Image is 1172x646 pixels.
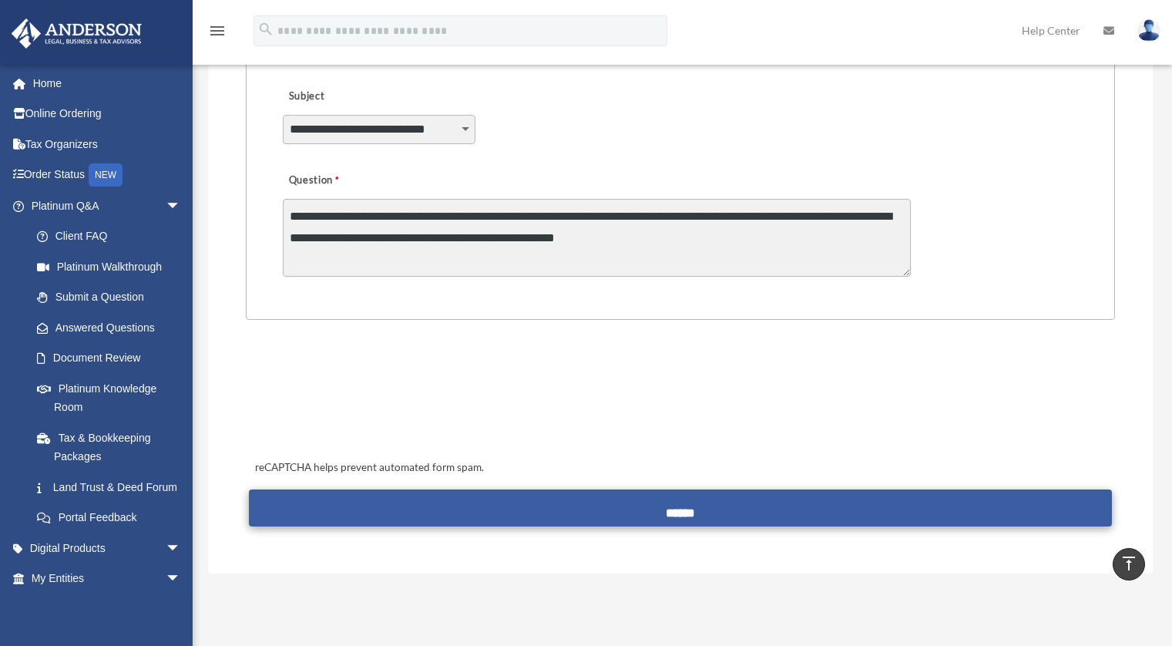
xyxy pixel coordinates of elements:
[22,221,204,252] a: Client FAQ
[11,190,204,221] a: Platinum Q&Aarrow_drop_down
[7,19,146,49] img: Anderson Advisors Platinum Portal
[166,594,196,625] span: arrow_drop_down
[22,472,204,503] a: Land Trust & Deed Forum
[11,533,204,564] a: Digital Productsarrow_drop_down
[257,21,274,38] i: search
[283,170,402,192] label: Question
[11,68,204,99] a: Home
[22,503,204,533] a: Portal Feedback
[11,160,204,191] a: Order StatusNEW
[166,564,196,595] span: arrow_drop_down
[11,99,204,130] a: Online Ordering
[1113,548,1145,580] a: vertical_align_top
[11,564,204,594] a: My Entitiesarrow_drop_down
[283,86,429,108] label: Subject
[22,373,204,422] a: Platinum Knowledge Room
[166,190,196,222] span: arrow_drop_down
[166,533,196,564] span: arrow_drop_down
[249,459,1112,477] div: reCAPTCHA helps prevent automated form spam.
[208,27,227,40] a: menu
[1120,554,1138,573] i: vertical_align_top
[11,129,204,160] a: Tax Organizers
[11,594,204,624] a: My Anderson Teamarrow_drop_down
[22,422,204,472] a: Tax & Bookkeeping Packages
[1137,19,1160,42] img: User Pic
[22,343,204,374] a: Document Review
[22,282,196,313] a: Submit a Question
[250,368,485,428] iframe: reCAPTCHA
[22,251,204,282] a: Platinum Walkthrough
[208,22,227,40] i: menu
[22,312,204,343] a: Answered Questions
[89,163,123,187] div: NEW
